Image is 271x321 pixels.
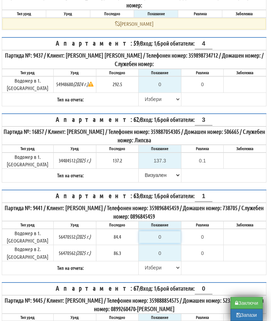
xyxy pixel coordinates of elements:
[181,314,224,321] th: Разлика
[2,245,54,261] td: Водомер в 2.[GEOGRAPHIC_DATA]
[181,145,224,152] th: Разлика
[2,283,267,295] th: / /
[139,69,182,76] th: Показание
[139,221,182,228] th: Показание
[2,114,267,126] th: / /
[113,81,122,87] span: 292.5
[3,296,266,313] div: Партида №: 9445 / Клиент: [PERSON_NAME] / Телефонен номер: 359888854575 / Домашен номер: 523269 /...
[90,10,134,17] th: Последно
[58,264,84,271] b: Тип на отчета:
[140,285,157,292] span: Вход: 1
[76,233,91,240] i: Метрологична годност до 2025г.
[58,172,84,178] b: Тип на отчета:
[179,10,223,17] th: Разлика
[58,96,84,102] b: Тип на отчета:
[96,69,139,76] th: Последно
[231,309,263,321] button: Запази
[2,190,267,203] th: / /
[3,203,266,221] div: Партида №: 9441 / Клиент: [PERSON_NAME] / Телефонен номер: 359896845459 / Домашен номер: 738705 /...
[56,284,139,292] span: Апартамент: 67
[139,145,182,152] th: Показание
[2,145,54,152] th: Тип уред
[224,221,267,228] th: Забележка
[158,116,213,123] span: Брой обитатели:
[54,145,96,152] th: Уред
[2,76,54,93] td: Водомер в 1.[GEOGRAPHIC_DATA]
[2,229,54,245] td: Водомер в 1.[GEOGRAPHIC_DATA]
[2,10,47,17] th: Тип уред
[181,221,224,228] th: Разлика
[3,18,266,29] div: [PERSON_NAME]
[56,191,139,200] span: Апартамент: 63
[54,229,96,245] td: 56470552
[2,69,54,76] th: Тип уред
[114,250,121,256] span: 86.3
[56,115,139,123] span: Апартамент: 62
[46,10,90,17] th: Уред
[140,40,157,47] span: Вход: 1
[54,69,96,76] th: Уред
[96,221,139,228] th: Последно
[224,314,267,321] th: Забележка
[54,314,96,321] th: Уред
[139,314,182,321] th: Показание
[223,10,267,17] th: Забележка
[54,221,96,228] th: Уред
[231,297,263,309] button: Заключи
[2,314,54,321] th: Тип уред
[134,10,179,17] th: Показание
[96,145,139,152] th: Последно
[76,157,91,164] i: Метрологична годност до 2025г.
[2,221,54,228] th: Тип уред
[54,76,96,93] td: 54948680
[2,153,54,169] td: Водомер в 1.[GEOGRAPHIC_DATA]
[181,69,224,76] th: Разлика
[158,285,213,292] span: Брой обитатели:
[140,116,157,123] span: Вход: 1
[56,39,139,47] span: Апартамент: 59
[140,192,157,199] span: Вход: 1
[158,40,213,47] span: Брой обитатели:
[158,192,213,199] span: Брой обитатели:
[224,69,267,76] th: Забележка
[76,250,91,256] i: Метрологична годност до 2025г.
[114,233,121,240] span: 84.4
[113,157,122,164] span: 137.2
[54,153,96,169] td: 34484512
[2,37,267,50] th: / /
[3,51,266,68] div: Партида №: 9437 / Клиент: [PERSON_NAME] [PERSON_NAME] / Телефонен номер: 359898734712 / Домашен н...
[73,81,94,87] i: Метрологична годност до 2024г.
[96,314,139,321] th: Последно
[3,127,266,144] div: Партида №: 16857 / Клиент: [PERSON_NAME] / Телефонен номер: 359887054305 / Домашен номер: 506665 ...
[54,245,96,261] td: 56470562
[224,145,267,152] th: Забележка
